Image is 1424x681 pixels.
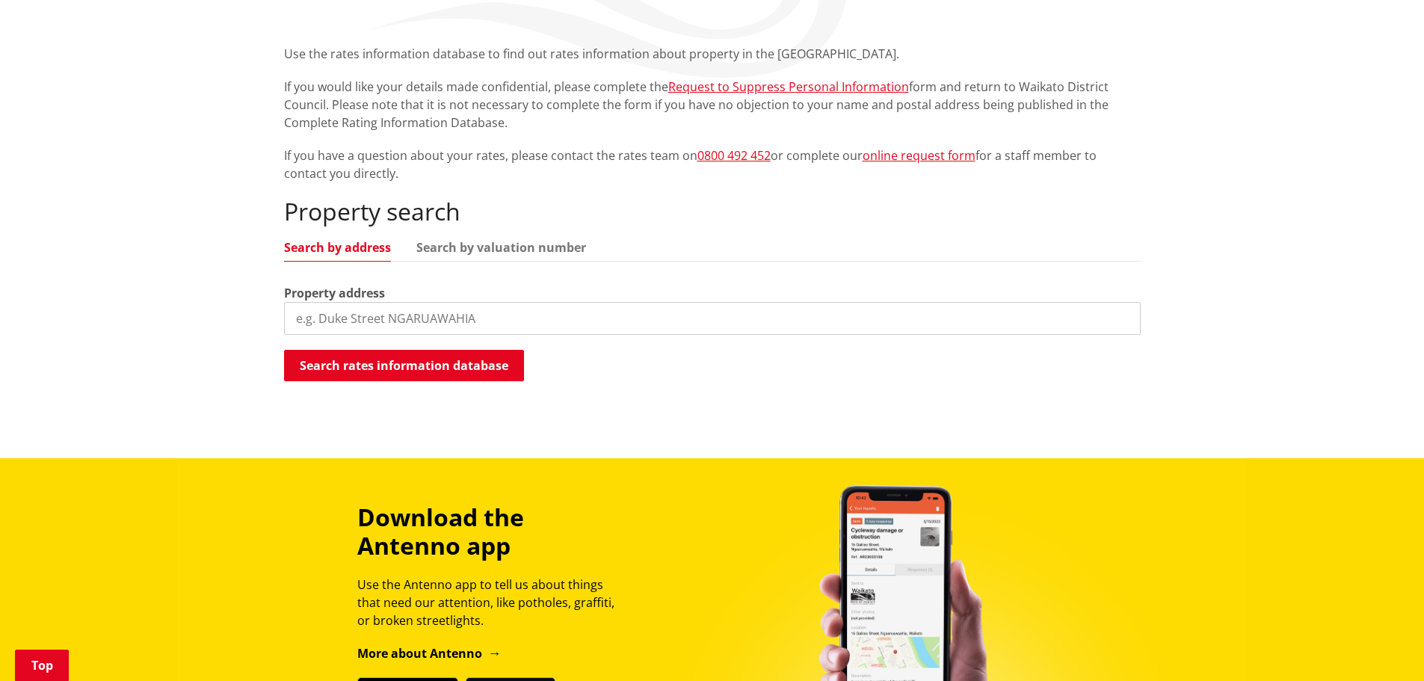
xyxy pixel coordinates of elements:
[357,645,502,662] a: More about Antenno
[284,45,1141,63] p: Use the rates information database to find out rates information about property in the [GEOGRAPHI...
[416,241,586,253] a: Search by valuation number
[284,350,524,381] button: Search rates information database
[284,284,385,302] label: Property address
[697,147,771,164] a: 0800 492 452
[284,197,1141,226] h2: Property search
[284,302,1141,335] input: e.g. Duke Street NGARUAWAHIA
[15,650,69,681] a: Top
[1355,618,1409,672] iframe: Messenger Launcher
[284,78,1141,132] p: If you would like your details made confidential, please complete the form and return to Waikato ...
[357,576,628,629] p: Use the Antenno app to tell us about things that need our attention, like potholes, graffiti, or ...
[863,147,975,164] a: online request form
[284,147,1141,182] p: If you have a question about your rates, please contact the rates team on or complete our for a s...
[284,241,391,253] a: Search by address
[357,503,628,561] h3: Download the Antenno app
[668,78,909,95] a: Request to Suppress Personal Information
